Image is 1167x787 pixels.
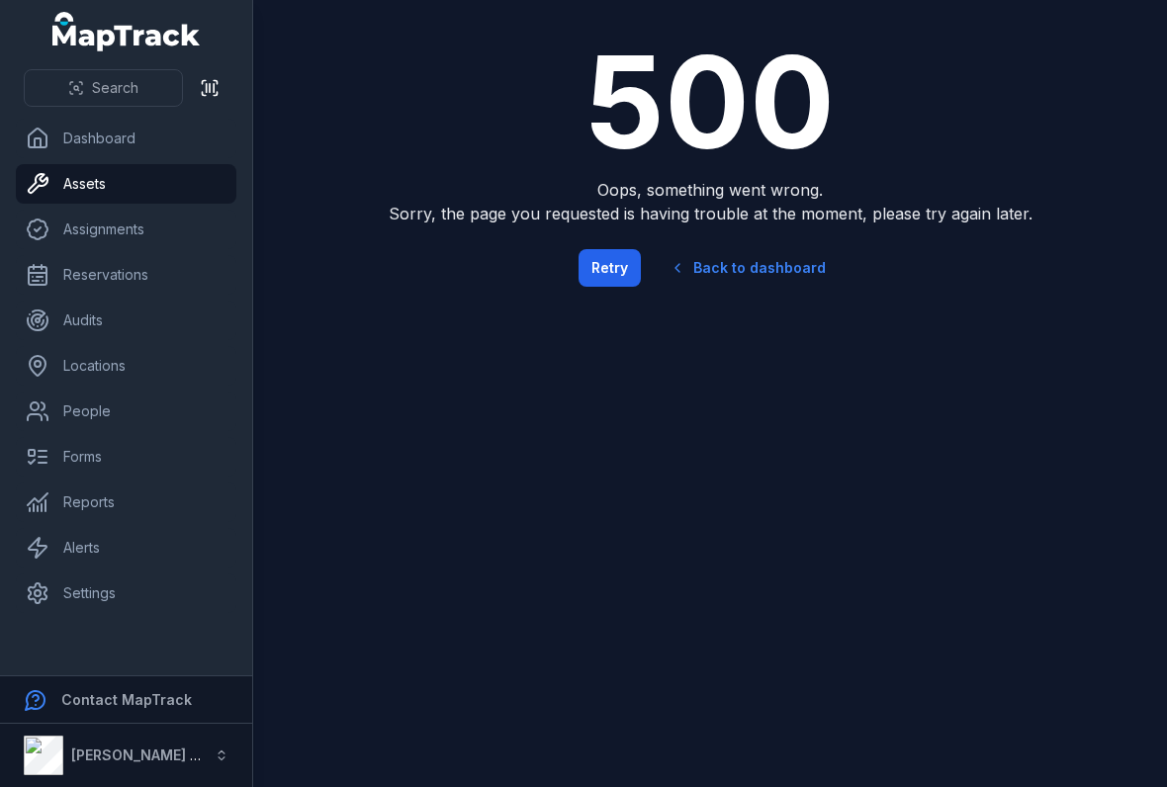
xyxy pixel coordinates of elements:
[16,482,236,522] a: Reports
[346,40,1074,166] h1: 500
[71,746,209,763] strong: [PERSON_NAME] Air
[16,573,236,613] a: Settings
[52,12,201,51] a: MapTrack
[346,178,1074,202] span: Oops, something went wrong.
[16,392,236,431] a: People
[16,301,236,340] a: Audits
[16,164,236,204] a: Assets
[16,255,236,295] a: Reservations
[61,691,192,708] strong: Contact MapTrack
[16,210,236,249] a: Assignments
[16,346,236,386] a: Locations
[579,249,641,287] button: Retry
[16,528,236,568] a: Alerts
[92,78,138,98] span: Search
[16,437,236,477] a: Forms
[346,202,1074,225] span: Sorry, the page you requested is having trouble at the moment, please try again later.
[24,69,183,107] button: Search
[16,119,236,158] a: Dashboard
[653,245,843,291] a: Back to dashboard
